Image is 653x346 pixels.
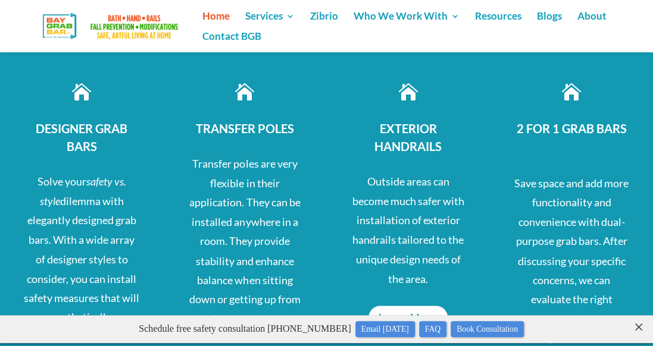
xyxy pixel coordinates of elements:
span: Outside areas can become much safer with installation of exterior handrails tailored to the uniqu... [352,175,464,284]
span: dilemma with elegantly designed grab bars. With a wide array of designer styles to consider, you ... [24,194,139,342]
span:  [235,83,254,102]
a: Blogs [537,12,562,32]
p: Schedule free safety consultation [PHONE_NUMBER] [29,5,634,23]
a: Book Consultation [451,6,524,22]
close: × [633,3,645,14]
span: TRANSFER POLES [196,121,294,136]
span: EXTERIOR HANDRAILS [374,121,442,153]
span:  [72,83,91,102]
a: Who We Work With [354,12,460,32]
a: Learn More [368,306,448,329]
span: DESIGNER GRAB BARS [36,121,127,153]
a: Home [202,12,230,32]
a: Email [DATE] [355,6,415,22]
a: FAQ [419,6,446,22]
img: Bay Grab Bar [20,9,204,43]
span: Solve your [38,175,86,188]
span:  [399,83,418,102]
span:  [562,83,581,102]
a: Services [245,12,295,32]
span: safety vs. style [40,175,126,207]
a: Contact BGB [202,32,261,52]
a: Zibrio [310,12,338,32]
a: Resources [475,12,521,32]
span: 2 FOR 1 GRAB BARS [516,121,626,136]
a: About [577,12,607,32]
